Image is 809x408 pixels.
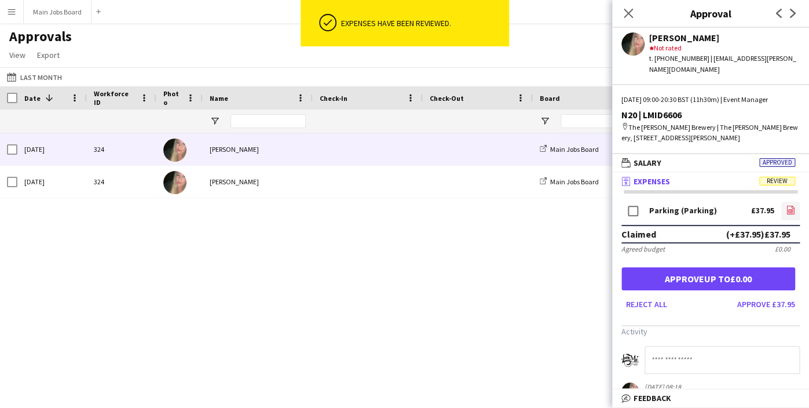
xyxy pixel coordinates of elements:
div: £0.00 [775,245,790,253]
div: [PERSON_NAME] [203,133,313,165]
div: [DATE] 09:00-20:30 BST (11h30m) | Event Manager [621,94,800,105]
div: Expenses have been reviewed. [341,18,504,28]
app-user-avatar: Emma Kelly [621,382,639,400]
span: Expenses [634,176,670,187]
div: [DATE] [17,133,87,165]
a: Main Jobs Board [540,145,599,154]
div: N20 | LMID6606 [621,110,800,120]
span: Salary [634,158,661,168]
span: Board [540,94,560,103]
input: Board Filter Input [561,114,642,128]
a: Export [32,48,64,63]
h3: Approval [612,6,809,21]
img: Emma Kelly [163,171,186,194]
div: t. [PHONE_NUMBER] | [EMAIL_ADDRESS][PERSON_NAME][DOMAIN_NAME] [649,53,800,74]
div: £37.95 [751,206,774,215]
div: [PERSON_NAME] [203,166,313,198]
a: Main Jobs Board [540,177,599,186]
div: [DATE] [17,166,87,198]
button: Reject all [621,295,672,314]
input: Name Filter Input [230,114,306,128]
span: Export [37,50,60,60]
span: Main Jobs Board [550,145,599,154]
span: Date [24,94,41,103]
div: Claimed [621,228,656,240]
button: Open Filter Menu [540,116,550,126]
div: (+£37.95) £37.95 [726,228,790,240]
span: Name [210,94,228,103]
span: Photo [163,89,182,107]
span: Workforce ID [94,89,136,107]
span: View [9,50,25,60]
img: Emma Kelly [163,139,186,162]
div: [DATE] 08:18 [645,382,760,391]
span: Feedback [634,393,671,403]
a: View [5,48,30,63]
button: Main Jobs Board [24,1,91,23]
mat-expansion-panel-header: ExpensesReview [612,173,809,190]
button: Approve £37.95 [733,295,800,314]
button: Open Filter Menu [210,116,220,126]
div: Parking (Parking) [649,206,717,215]
mat-expansion-panel-header: SalaryApproved [612,154,809,172]
div: [PERSON_NAME] [649,32,800,43]
div: The [PERSON_NAME] Brewery | The [PERSON_NAME] Brewery, [STREET_ADDRESS][PERSON_NAME] [621,122,800,143]
span: Approved [759,158,795,167]
div: 324 [87,166,156,198]
mat-expansion-panel-header: Feedback [612,389,809,407]
button: Approveup to£0.00 [621,267,795,290]
div: 324 [87,133,156,165]
span: Review [759,177,795,185]
div: Not rated [649,43,800,53]
h3: Activity [621,326,800,337]
span: Main Jobs Board [550,177,599,186]
span: Check-In [320,94,347,103]
span: Check-Out [430,94,464,103]
div: Agreed budget [621,245,665,253]
button: Last Month [5,70,64,84]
